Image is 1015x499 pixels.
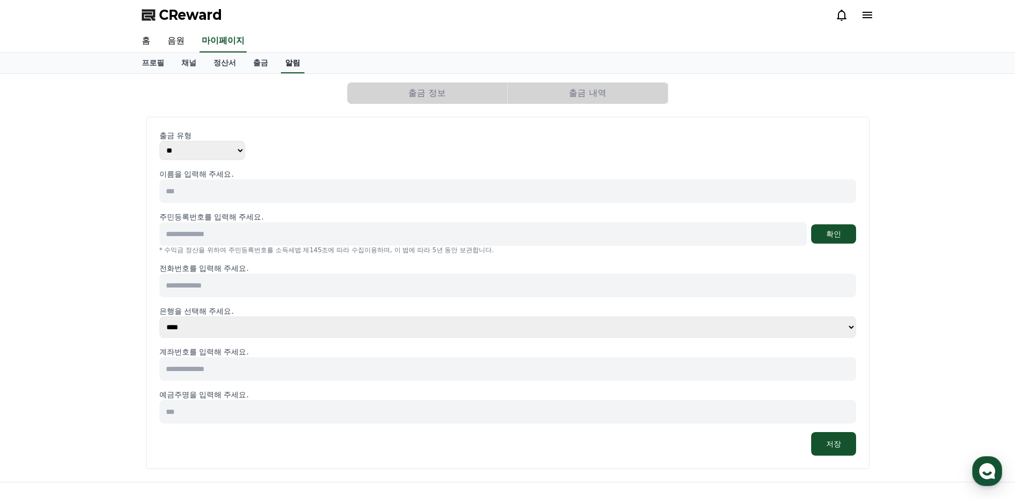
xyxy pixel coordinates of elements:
[159,169,856,179] p: 이름을 입력해 주세요.
[159,306,856,316] p: 은행을 선택해 주세요.
[159,130,856,141] p: 출금 유형
[3,339,71,366] a: 홈
[173,53,205,73] a: 채널
[159,263,856,274] p: 전화번호를 입력해 주세요.
[98,356,111,365] span: 대화
[811,224,856,244] button: 확인
[200,30,247,52] a: 마이페이지
[159,389,856,400] p: 예금주명을 입력해 주세요.
[281,53,304,73] a: 알림
[159,246,856,254] p: * 수익금 정산을 위하여 주민등록번호를 소득세법 제145조에 따라 수집이용하며, 이 법에 따라 5년 동안 보관합니다.
[71,339,138,366] a: 대화
[133,53,173,73] a: 프로필
[245,53,277,73] a: 출금
[138,339,205,366] a: 설정
[205,53,245,73] a: 정산서
[34,356,40,364] span: 홈
[165,356,178,364] span: 설정
[811,432,856,456] button: 저장
[159,211,264,222] p: 주민등록번호를 입력해 주세요.
[347,82,508,104] a: 출금 정보
[159,6,222,24] span: CReward
[159,346,856,357] p: 계좌번호를 입력해 주세요.
[133,30,159,52] a: 홈
[159,30,193,52] a: 음원
[142,6,222,24] a: CReward
[508,82,668,104] button: 출금 내역
[347,82,507,104] button: 출금 정보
